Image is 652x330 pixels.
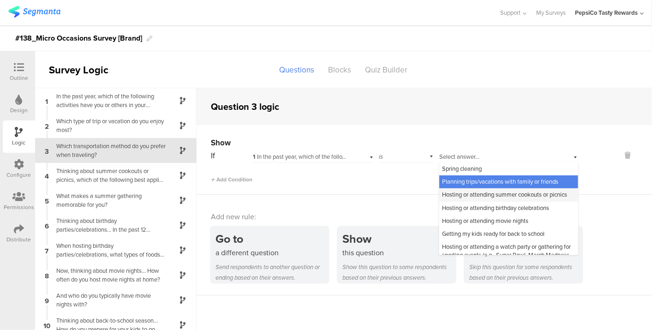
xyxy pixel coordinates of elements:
[253,152,510,161] span: In the past year, which of the following activities have you or others in your household taken pa...
[273,62,322,78] div: Questions
[501,8,521,17] span: Support
[215,230,329,247] div: Go to
[35,62,141,78] div: Survey Logic
[253,153,255,161] span: 1
[51,167,166,184] div: Thinking about summer cookouts or picnics, which of the following best applies to you?
[7,171,31,179] div: Configure
[45,195,49,205] span: 5
[45,120,49,131] span: 2
[10,106,28,114] div: Design
[379,152,383,161] span: is
[10,74,28,82] div: Outline
[43,320,50,330] span: 10
[215,262,329,283] div: Send respondents to another question or ending based on their answers.
[45,270,49,280] span: 8
[7,235,31,244] div: Distribute
[51,241,166,259] div: When hosting birthday parties/celebrations, what types of foods and beverage options do you typic...
[442,190,567,199] span: Hosting or attending summer cookouts or picnics
[51,216,166,234] div: Thinking about birthday parties/celebrations... In the past 12 months, have you hosted or attende...
[4,203,34,211] div: Permissions
[342,230,455,247] div: Show
[211,137,231,149] span: Show
[211,175,252,184] span: Add Condition
[46,96,48,106] span: 1
[442,204,549,212] span: Hosting or attending birthday celebrations
[51,291,166,309] div: And who do you typically have movie nights with?
[211,150,251,162] div: If
[45,220,49,230] span: 6
[575,8,638,17] div: PepsiCo Tasty Rewards
[442,229,544,238] span: Getting my kids ready for back to school
[45,245,49,255] span: 7
[253,153,351,161] div: In the past year, which of the following activities have you or others in your household taken pa...
[51,117,166,134] div: Which type of trip or vacation do you enjoy m﻿ost?
[45,170,49,180] span: 4
[359,62,415,78] div: Quiz Builder
[342,247,455,258] div: this question
[51,92,166,109] div: In the past year, which of the following activities have you or others in your household taken pa...
[211,100,279,114] div: Question 3 logic
[439,152,479,161] span: Select answer...
[215,247,329,258] div: a different question
[442,216,528,225] span: Hosting or attending movie nights
[45,145,49,156] span: 3
[342,262,455,283] div: Show this question to some respondents based on their previous answers.
[12,138,26,147] div: Logic
[442,177,558,186] span: Planning trips/vacations with family or friends
[51,266,166,284] div: Now, thinking about movie nights... How often do you host movie nights at home?
[45,295,49,305] span: 9
[211,211,639,222] div: Add new rule:
[442,242,571,268] span: Hosting or attending a watch party or gathering for sporting events (e.g., Super Bowl, March Madn...
[51,192,166,209] div: What makes a summer gathering memorable for you?
[15,31,142,46] div: #138_Micro Occasions Survey [Brand]
[442,164,482,173] span: Spring cleaning
[8,6,60,18] img: segmanta logo
[51,142,166,159] div: Which transportation method do you prefer when traveling?
[469,262,582,283] div: Skip this question for some respondents based on their previous answers.
[322,62,359,78] div: Blocks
